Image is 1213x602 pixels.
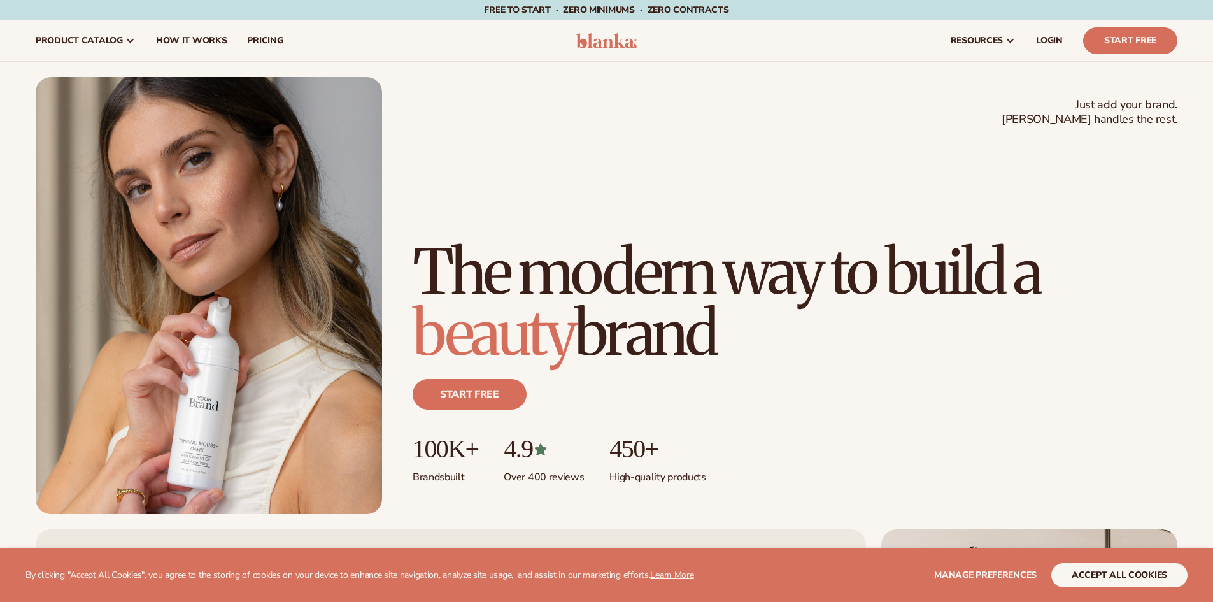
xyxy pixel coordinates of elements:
span: resources [951,36,1003,46]
a: LOGIN [1026,20,1073,61]
a: product catalog [25,20,146,61]
a: Start free [413,379,527,410]
span: LOGIN [1036,36,1063,46]
p: 450+ [609,435,706,463]
span: Just add your brand. [PERSON_NAME] handles the rest. [1002,97,1177,127]
a: pricing [237,20,293,61]
span: product catalog [36,36,123,46]
a: Start Free [1083,27,1177,54]
span: How It Works [156,36,227,46]
a: Learn More [650,569,693,581]
p: 100K+ [413,435,478,463]
span: beauty [413,295,574,371]
p: Brands built [413,463,478,484]
img: logo [576,33,637,48]
p: Over 400 reviews [504,463,584,484]
img: Female holding tanning mousse. [36,77,382,514]
span: Free to start · ZERO minimums · ZERO contracts [484,4,728,16]
a: resources [940,20,1026,61]
p: High-quality products [609,463,706,484]
p: By clicking "Accept All Cookies", you agree to the storing of cookies on your device to enhance s... [25,570,694,581]
button: accept all cookies [1051,563,1188,587]
a: How It Works [146,20,238,61]
h1: The modern way to build a brand [413,241,1177,364]
button: Manage preferences [934,563,1037,587]
span: pricing [247,36,283,46]
span: Manage preferences [934,569,1037,581]
p: 4.9 [504,435,584,463]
